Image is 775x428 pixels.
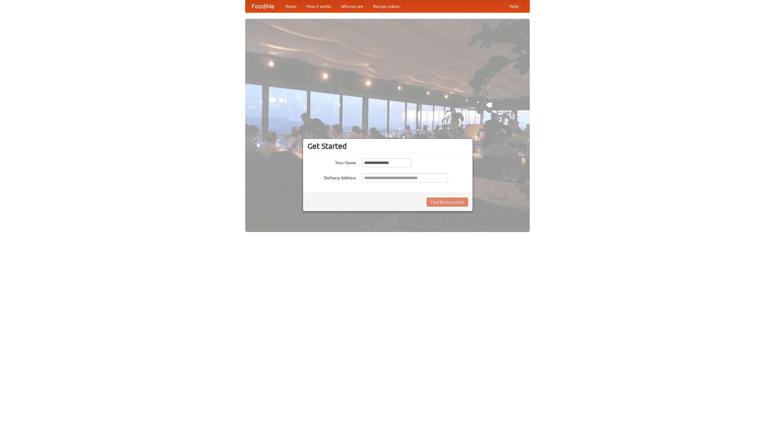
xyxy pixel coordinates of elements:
a: Help [505,0,523,12]
a: FoodMe [246,0,280,12]
a: Who we are [336,0,368,12]
a: Home [280,0,302,12]
label: Delivery Address [308,173,356,181]
h3: Get Started [308,142,468,151]
label: Your Name [308,158,356,166]
button: Find Restaurants! [427,198,468,207]
a: Recipe videos [368,0,404,12]
a: How it works [302,0,336,12]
